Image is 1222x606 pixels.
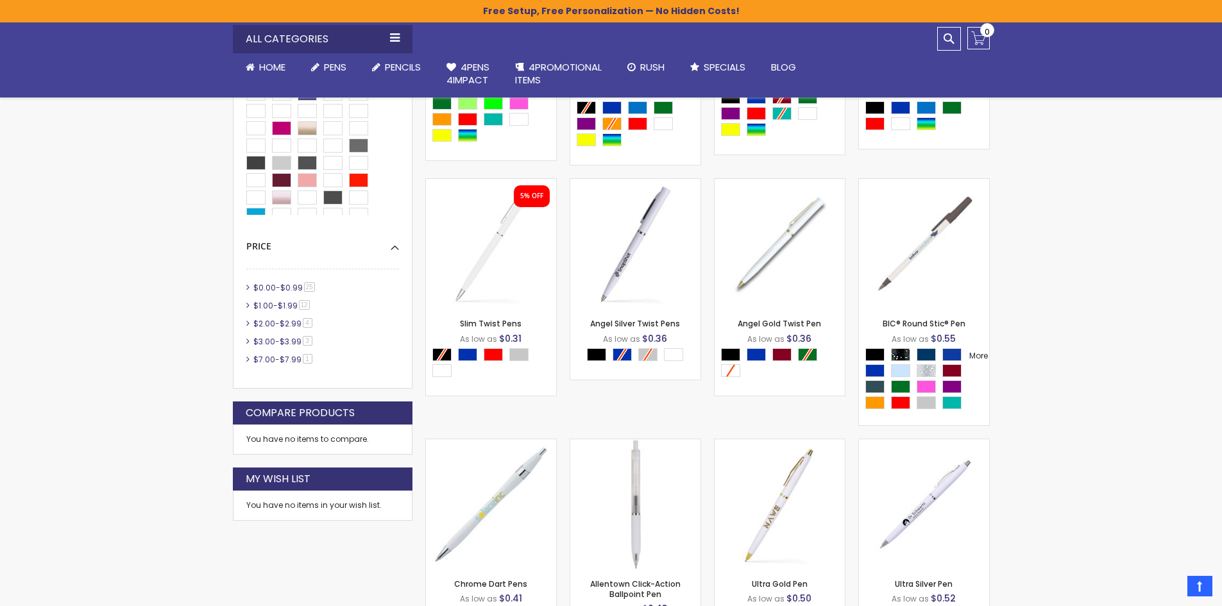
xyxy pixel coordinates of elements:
[250,300,314,311] a: $1.00-$1.9912
[721,348,845,380] div: Select A Color
[640,60,665,74] span: Rush
[715,178,845,189] a: Angel Gold-White
[721,107,740,120] div: Purple
[747,593,785,604] span: As low as
[865,364,885,377] div: Blue
[931,332,956,345] span: $0.55
[446,60,489,87] span: 4Pens 4impact
[577,101,700,149] div: Select A Color
[865,396,885,409] div: Orange
[570,439,700,569] img: Allentown Click-Action Ballpoint Pen-White
[278,300,298,311] span: $1.99
[603,333,640,344] span: As low as
[942,348,962,361] div: Cobalt
[259,60,285,74] span: Home
[499,592,522,605] span: $0.41
[721,91,740,104] div: Black
[426,439,556,569] img: Chrome Dart Pens-White
[250,354,317,365] a: $7.00-$7.991
[304,282,315,292] span: 25
[891,101,910,114] div: Blue
[385,60,421,74] span: Pencils
[642,332,667,345] span: $0.36
[677,53,758,81] a: Specials
[891,117,910,130] div: White
[432,81,556,145] div: Select A Color
[917,396,936,409] div: Silver
[721,348,740,361] div: Black
[246,231,399,253] div: Price
[865,101,885,114] div: Black
[426,179,556,309] img: Slim Twist-White
[942,364,962,377] div: Burgundy
[570,178,700,189] a: Angel Silver-White
[747,91,766,104] div: Blue
[432,129,452,142] div: Yellow
[280,336,301,347] span: $3.99
[865,348,989,412] div: Select A Color
[458,129,477,142] div: Assorted
[917,364,936,377] div: Clear Sparkle
[942,101,962,114] div: Green
[891,348,910,361] div: Black Sparkle
[590,578,681,600] a: Allentown Click-Action Ballpoint Pen
[738,318,821,329] a: Angel Gold Twist Pen
[715,439,845,569] img: Ultra Gold-White
[460,333,497,344] span: As low as
[359,53,434,81] a: Pencils
[426,178,556,189] a: Slim Twist-White
[968,349,989,362] a: More
[892,593,929,604] span: As low as
[426,439,556,450] a: Chrome Dart Pens-White
[967,27,990,49] a: 0
[233,53,298,81] a: Home
[253,300,273,311] span: $1.00
[246,500,399,510] div: You have no items in your wish list.
[432,113,452,126] div: Orange
[942,396,962,409] div: Teal
[484,348,503,361] div: Red
[654,117,673,130] div: White
[942,380,962,393] div: Purple
[303,354,312,364] span: 1
[865,117,885,130] div: Red
[458,348,477,361] div: Blue
[786,592,811,605] span: $0.50
[484,113,503,126] div: Teal
[432,364,452,377] div: White
[747,123,766,136] div: Assorted
[233,25,412,53] div: All Categories
[502,53,615,95] a: 4PROMOTIONALITEMS
[460,593,497,604] span: As low as
[509,97,529,110] div: Pink
[280,354,301,365] span: $7.99
[891,380,910,393] div: Green
[250,336,317,347] a: $3.00-$3.993
[628,101,647,114] div: Blue Light
[577,133,596,146] div: Yellow
[303,336,312,346] span: 3
[587,348,690,364] div: Select A Color
[664,348,683,361] div: White
[299,300,310,310] span: 12
[434,53,502,95] a: 4Pens4impact
[509,348,529,361] div: Silver
[509,113,529,126] div: White
[432,348,556,380] div: Select A Color
[798,107,817,120] div: White
[891,396,910,409] div: Red
[520,192,543,201] div: 5% OFF
[721,123,740,136] div: Yellow
[587,348,606,361] div: Black
[253,318,275,329] span: $2.00
[577,117,596,130] div: Purple
[859,179,989,309] img: BIC® Round Stic® Pen-White
[570,439,700,450] a: Allentown Click-Action Ballpoint Pen-White
[747,333,785,344] span: As low as
[454,578,527,589] a: Chrome Dart Pens
[570,179,700,309] img: Angel Silver-White
[250,318,317,329] a: $2.00-$2.994
[280,318,301,329] span: $2.99
[246,472,310,486] strong: My Wish List
[280,282,303,293] span: $0.99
